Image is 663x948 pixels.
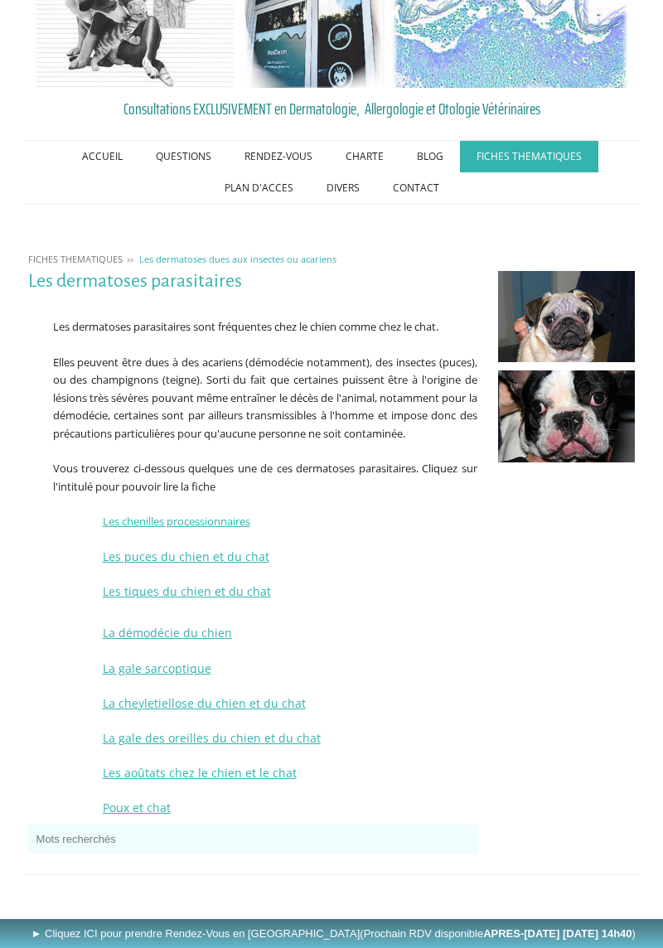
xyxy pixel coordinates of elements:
[53,461,477,494] span: Vous trouverez ci-dessous quelques une de ces dermatoses parasitaires. Cliquez sur l'intitulé pou...
[103,730,321,746] a: La gale des oreilles du chien et du chat
[135,253,341,265] a: Les dermatoses dues aux insectes ou acariens
[28,825,477,854] button: Mots recherchés
[31,927,636,940] span: ► Cliquez ICI pour prendre Rendez-Vous en [GEOGRAPHIC_DATA]
[103,513,250,529] a: Les chenilles processionnaires
[228,141,329,172] a: RENDEZ-VOUS
[310,172,376,204] a: DIVERS
[24,253,127,265] a: FICHES THEMATIQUES
[460,141,598,172] a: FICHES THEMATIQUES
[103,765,297,781] a: Les aoûtats chez le chien et le chat
[53,319,438,334] span: Les dermatoses parasitaires sont fréquentes chez le chien comme chez le chat.
[103,800,171,815] a: Poux et chat
[376,172,456,204] a: CONTACT
[360,927,636,940] span: (Prochain RDV disponible )
[28,96,636,121] a: Consultations EXCLUSIVEMENT en Dermatologie, Allergologie et Otologie Vétérinaires
[139,253,336,265] span: Les dermatoses dues aux insectes ou acariens
[103,514,250,529] span: Les chenilles processionnaires
[329,141,400,172] a: CHARTE
[139,141,228,172] a: QUESTIONS
[103,695,306,711] a: La cheyletiellose du chien et du chat
[103,583,271,599] a: Les tiques du chien et du chat
[28,253,123,265] span: FICHES THEMATIQUES
[103,660,211,676] a: La gale sarcoptique
[28,271,477,292] h1: Les dermatoses parasitaires
[400,141,460,172] a: BLOG
[208,172,310,204] a: PLAN D'ACCES
[103,625,232,641] a: La démodécie du chien
[65,141,139,172] a: ACCUEIL
[483,927,632,940] b: APRES-[DATE] [DATE] 14h40
[53,355,477,441] span: Elles peuvent être dues à des acariens (démodécie notamment), des insectes (puces), ou des champi...
[103,549,269,564] a: Les puces du chien et du chat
